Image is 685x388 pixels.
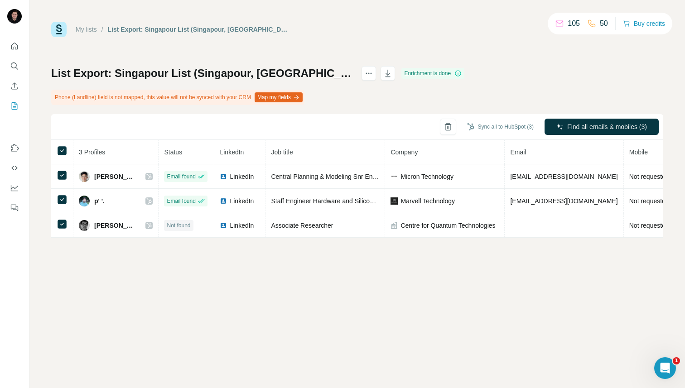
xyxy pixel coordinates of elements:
span: Email found [167,172,195,181]
span: Central Planning & Modeling Snr Engineer [271,173,390,180]
span: Company [391,148,418,156]
span: Find all emails & mobiles (3) [567,122,647,131]
button: Sync all to HubSpot (3) [461,120,540,134]
img: company-logo [391,174,398,179]
img: LinkedIn logo [220,222,227,229]
span: [EMAIL_ADDRESS][DOMAIN_NAME] [510,197,617,205]
img: company-logo [391,197,398,205]
span: [PERSON_NAME] [94,172,136,181]
button: Map my fields [255,92,303,102]
button: Search [7,58,22,74]
button: Dashboard [7,180,22,196]
span: Associate Researcher [271,222,333,229]
span: Job title [271,148,293,156]
button: Enrich CSV [7,78,22,94]
span: 1 [673,357,680,364]
span: [EMAIL_ADDRESS][DOMAIN_NAME] [510,173,617,180]
span: LinkedIn [230,221,254,230]
iframe: Intercom live chat [654,357,676,379]
span: Staff Engineer Hardware and Silicon Validation [271,197,402,205]
span: Micron Technology [400,172,453,181]
button: My lists [7,98,22,114]
button: Buy credits [623,17,665,30]
img: Avatar [79,196,90,206]
span: [PERSON_NAME] [94,221,136,230]
div: Phone (Landline) field is not mapped, this value will not be synced with your CRM [51,90,304,105]
img: LinkedIn logo [220,173,227,180]
span: Status [164,148,182,156]
span: 3 Profiles [79,148,105,156]
span: Marvell Technology [400,196,455,206]
img: Avatar [7,9,22,24]
img: LinkedIn logo [220,197,227,205]
p: 105 [568,18,580,29]
h1: List Export: Singapour List (Singapour, [GEOGRAPHIC_DATA], Following A3D) - [DATE] 00:14 [51,66,353,81]
button: Use Surfe API [7,160,22,176]
button: Find all emails & mobiles (3) [545,119,659,135]
span: LinkedIn [230,172,254,181]
span: Not requested [629,173,669,180]
button: actions [362,66,376,81]
li: / [101,25,103,34]
span: Mobile [629,148,648,156]
span: Email [510,148,526,156]
img: Avatar [79,171,90,182]
a: My lists [76,26,97,33]
span: Centre for Quantum Technologies [400,221,495,230]
div: List Export: Singapour List (Singapour, [GEOGRAPHIC_DATA], Following A3D) - [DATE] 00:14 [108,25,288,34]
span: p' '. [94,196,105,206]
img: Avatar [79,220,90,231]
button: Quick start [7,38,22,54]
button: Use Surfe on LinkedIn [7,140,22,156]
p: 50 [600,18,608,29]
span: LinkedIn [220,148,244,156]
div: Enrichment is done [401,68,464,79]
span: Not requested [629,222,669,229]
span: Email found [167,197,195,205]
span: Not requested [629,197,669,205]
img: Surfe Logo [51,22,67,37]
span: Not found [167,221,190,230]
span: LinkedIn [230,196,254,206]
button: Feedback [7,200,22,216]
